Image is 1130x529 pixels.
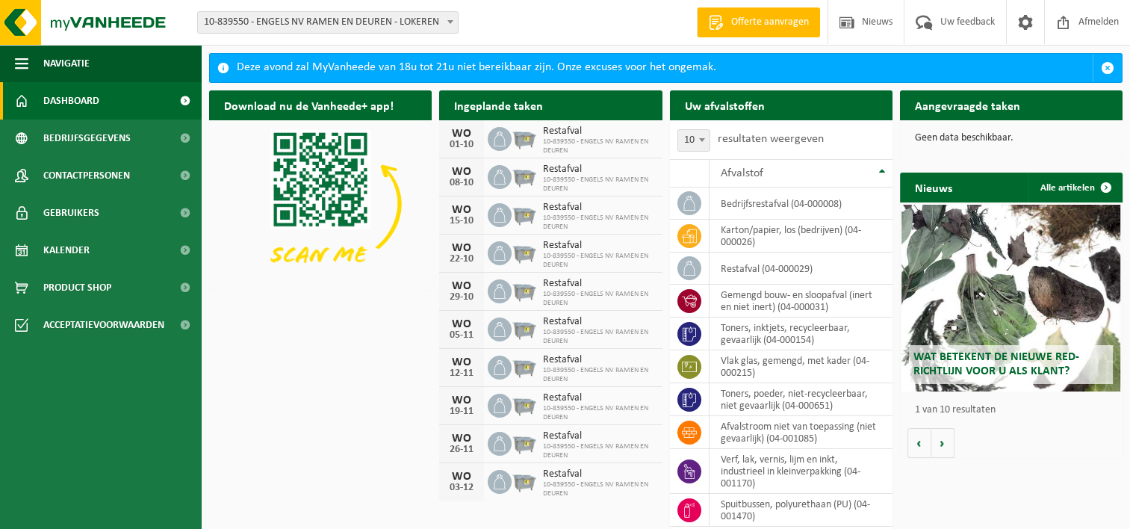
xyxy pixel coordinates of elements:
[670,90,780,120] h2: Uw afvalstoffen
[710,416,892,449] td: afvalstroom niet van toepassing (niet gevaarlijk) (04-001085)
[710,188,892,220] td: bedrijfsrestafval (04-000008)
[1028,173,1121,202] a: Alle artikelen
[915,133,1108,143] p: Geen data beschikbaar.
[543,240,654,252] span: Restafval
[543,214,654,232] span: 10-839550 - ENGELS NV RAMEN EN DEUREN
[197,11,459,34] span: 10-839550 - ENGELS NV RAMEN EN DEUREN - LOKEREN
[512,353,537,379] img: WB-2500-GAL-GY-01
[447,280,476,292] div: WO
[512,430,537,455] img: WB-2500-GAL-GY-01
[543,137,654,155] span: 10-839550 - ENGELS NV RAMEN EN DEUREN
[512,201,537,226] img: WB-2500-GAL-GY-01
[43,306,164,344] span: Acceptatievoorwaarden
[447,406,476,417] div: 19-11
[915,405,1115,415] p: 1 van 10 resultaten
[677,129,710,152] span: 10
[447,356,476,368] div: WO
[447,368,476,379] div: 12-11
[543,126,654,137] span: Restafval
[512,468,537,493] img: WB-2500-GAL-GY-01
[900,173,967,202] h2: Nieuws
[727,15,813,30] span: Offerte aanvragen
[512,277,537,303] img: WB-2500-GAL-GY-01
[43,82,99,120] span: Dashboard
[543,176,654,194] span: 10-839550 - ENGELS NV RAMEN EN DEUREN
[43,232,90,269] span: Kalender
[931,428,954,458] button: Volgende
[543,468,654,480] span: Restafval
[447,445,476,455] div: 26-11
[710,350,892,383] td: vlak glas, gemengd, met kader (04-000215)
[447,471,476,483] div: WO
[43,120,131,157] span: Bedrijfsgegevens
[447,178,476,188] div: 08-10
[697,7,820,37] a: Offerte aanvragen
[543,442,654,460] span: 10-839550 - ENGELS NV RAMEN EN DEUREN
[512,392,537,417] img: WB-2500-GAL-GY-01
[543,316,654,328] span: Restafval
[678,130,710,151] span: 10
[902,205,1120,392] a: Wat betekent de nieuwe RED-richtlijn voor u als klant?
[543,430,654,442] span: Restafval
[710,383,892,416] td: toners, poeder, niet-recycleerbaar, niet gevaarlijk (04-000651)
[43,157,130,194] span: Contactpersonen
[721,167,763,179] span: Afvalstof
[512,163,537,188] img: WB-2500-GAL-GY-01
[543,392,654,404] span: Restafval
[710,220,892,253] td: karton/papier, los (bedrijven) (04-000026)
[543,202,654,214] span: Restafval
[447,254,476,264] div: 22-10
[512,125,537,150] img: WB-2500-GAL-GY-01
[543,354,654,366] span: Restafval
[43,269,111,306] span: Product Shop
[710,449,892,494] td: verf, lak, vernis, lijm en inkt, industrieel in kleinverpakking (04-001170)
[447,433,476,445] div: WO
[447,292,476,303] div: 29-10
[543,366,654,384] span: 10-839550 - ENGELS NV RAMEN EN DEUREN
[447,318,476,330] div: WO
[447,216,476,226] div: 15-10
[447,140,476,150] div: 01-10
[543,328,654,346] span: 10-839550 - ENGELS NV RAMEN EN DEUREN
[43,194,99,232] span: Gebruikers
[447,483,476,493] div: 03-12
[512,239,537,264] img: WB-2500-GAL-GY-01
[543,278,654,290] span: Restafval
[543,164,654,176] span: Restafval
[543,480,654,498] span: 10-839550 - ENGELS NV RAMEN EN DEUREN
[512,315,537,341] img: WB-2500-GAL-GY-01
[439,90,558,120] h2: Ingeplande taken
[447,128,476,140] div: WO
[900,90,1035,120] h2: Aangevraagde taken
[710,253,892,285] td: restafval (04-000029)
[237,54,1093,82] div: Deze avond zal MyVanheede van 18u tot 21u niet bereikbaar zijn. Onze excuses voor het ongemak.
[913,351,1079,377] span: Wat betekent de nieuwe RED-richtlijn voor u als klant?
[718,133,824,145] label: resultaten weergeven
[209,90,409,120] h2: Download nu de Vanheede+ app!
[447,166,476,178] div: WO
[43,45,90,82] span: Navigatie
[907,428,931,458] button: Vorige
[447,204,476,216] div: WO
[447,330,476,341] div: 05-11
[198,12,458,33] span: 10-839550 - ENGELS NV RAMEN EN DEUREN - LOKEREN
[710,494,892,527] td: spuitbussen, polyurethaan (PU) (04-001470)
[209,120,432,288] img: Download de VHEPlus App
[710,318,892,350] td: toners, inktjets, recycleerbaar, gevaarlijk (04-000154)
[543,290,654,308] span: 10-839550 - ENGELS NV RAMEN EN DEUREN
[447,395,476,406] div: WO
[543,404,654,422] span: 10-839550 - ENGELS NV RAMEN EN DEUREN
[710,285,892,318] td: gemengd bouw- en sloopafval (inert en niet inert) (04-000031)
[543,252,654,270] span: 10-839550 - ENGELS NV RAMEN EN DEUREN
[447,242,476,254] div: WO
